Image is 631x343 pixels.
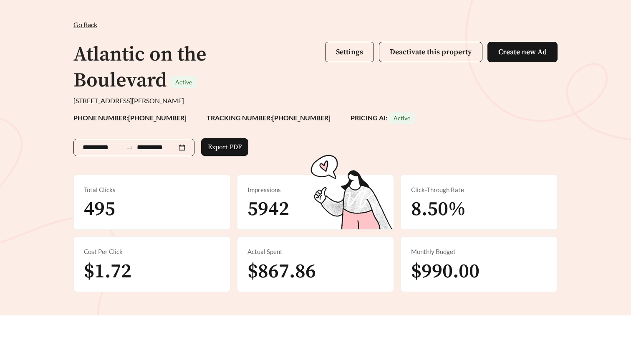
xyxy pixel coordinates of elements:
span: Deactivate this property [390,47,472,57]
strong: PHONE NUMBER: [PHONE_NUMBER] [73,114,187,122]
span: to [126,144,134,151]
div: Impressions [247,185,384,195]
button: Deactivate this property [379,42,482,62]
button: Export PDF [201,138,248,156]
span: Go Back [73,20,97,28]
strong: TRACKING NUMBER: [PHONE_NUMBER] [207,114,331,122]
span: 5942 [247,197,289,222]
span: Active [394,114,410,122]
span: 8.50% [411,197,466,222]
span: 495 [84,197,115,222]
button: Settings [325,42,374,62]
button: Create new Ad [487,42,558,62]
div: Click-Through Rate [411,185,547,195]
span: Active [175,79,192,86]
div: Total Clicks [84,185,220,195]
h1: Atlantic on the Boulevard [73,42,207,93]
span: $1.72 [84,259,131,284]
span: Create new Ad [498,47,547,57]
div: Actual Spent [247,247,384,257]
strong: PRICING AI: [351,114,415,122]
span: Export PDF [208,142,242,152]
div: Monthly Budget [411,247,547,257]
span: swap-right [126,144,134,151]
div: [STREET_ADDRESS][PERSON_NAME] [73,96,558,106]
div: Cost Per Click [84,247,220,257]
span: $990.00 [411,259,480,284]
span: $867.86 [247,259,316,284]
span: Settings [336,47,363,57]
